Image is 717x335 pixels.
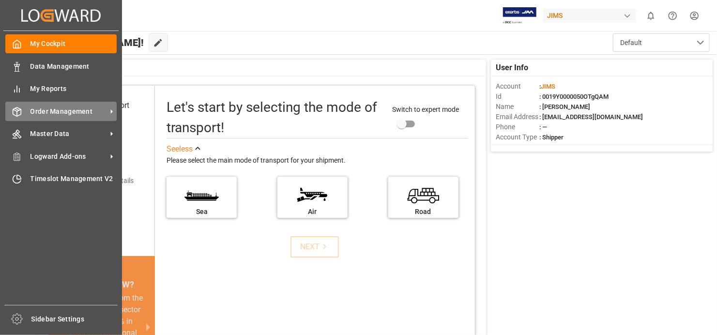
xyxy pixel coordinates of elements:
[496,91,539,102] span: Id
[640,5,662,27] button: show 0 new notifications
[539,113,643,121] span: : [EMAIL_ADDRESS][DOMAIN_NAME]
[393,207,454,217] div: Road
[290,236,339,258] button: NEXT
[5,79,117,98] a: My Reports
[393,106,459,113] span: Switch to expert mode
[613,33,710,52] button: open menu
[31,39,117,49] span: My Cockpit
[167,97,382,138] div: Let's start by selecting the mode of transport!
[40,33,144,52] span: Hello [PERSON_NAME]!
[31,152,107,162] span: Logward Add-ons
[300,241,330,253] div: NEXT
[539,93,609,100] span: : 0019Y0000050OTgQAM
[539,103,590,110] span: : [PERSON_NAME]
[31,84,117,94] span: My Reports
[539,123,547,131] span: : —
[496,102,539,112] span: Name
[496,62,528,74] span: User Info
[496,112,539,122] span: Email Address
[543,9,636,23] div: JIMS
[31,129,107,139] span: Master Data
[543,6,640,25] button: JIMS
[541,83,555,90] span: JIMS
[5,34,117,53] a: My Cockpit
[282,207,343,217] div: Air
[171,207,232,217] div: Sea
[539,134,564,141] span: : Shipper
[31,107,107,117] span: Order Management
[620,38,642,48] span: Default
[496,122,539,132] span: Phone
[5,57,117,76] a: Data Management
[503,7,536,24] img: Exertis%20JAM%20-%20Email%20Logo.jpg_1722504956.jpg
[167,155,468,167] div: Please select the main mode of transport for your shipment.
[496,81,539,91] span: Account
[5,169,117,188] a: Timeslot Management V2
[167,143,193,155] div: See less
[539,83,555,90] span: :
[662,5,684,27] button: Help Center
[31,174,117,184] span: Timeslot Management V2
[496,132,539,142] span: Account Type
[31,314,118,324] span: Sidebar Settings
[31,61,117,72] span: Data Management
